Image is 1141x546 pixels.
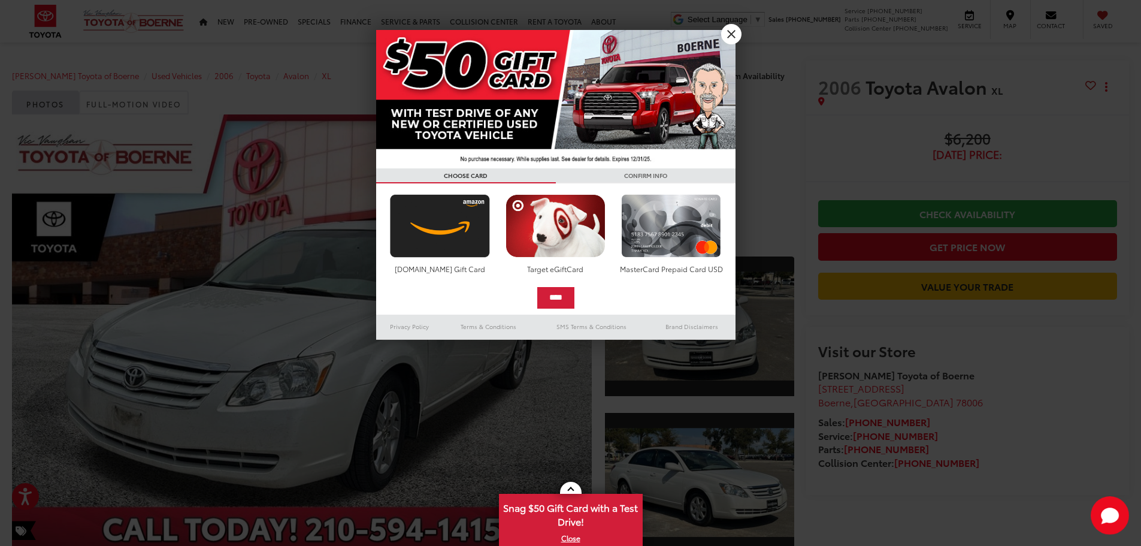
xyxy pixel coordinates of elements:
[387,194,493,258] img: amazoncard.png
[648,319,736,334] a: Brand Disclaimers
[618,194,724,258] img: mastercard.png
[376,168,556,183] h3: CHOOSE CARD
[376,319,443,334] a: Privacy Policy
[443,319,534,334] a: Terms & Conditions
[503,194,609,258] img: targetcard.png
[376,30,736,168] img: 42635_top_851395.jpg
[500,495,641,532] span: Snag $50 Gift Card with a Test Drive!
[618,264,724,274] div: MasterCard Prepaid Card USD
[503,264,609,274] div: Target eGiftCard
[1091,496,1129,535] button: Toggle Chat Window
[535,319,648,334] a: SMS Terms & Conditions
[556,168,736,183] h3: CONFIRM INFO
[1091,496,1129,535] svg: Start Chat
[387,264,493,274] div: [DOMAIN_NAME] Gift Card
